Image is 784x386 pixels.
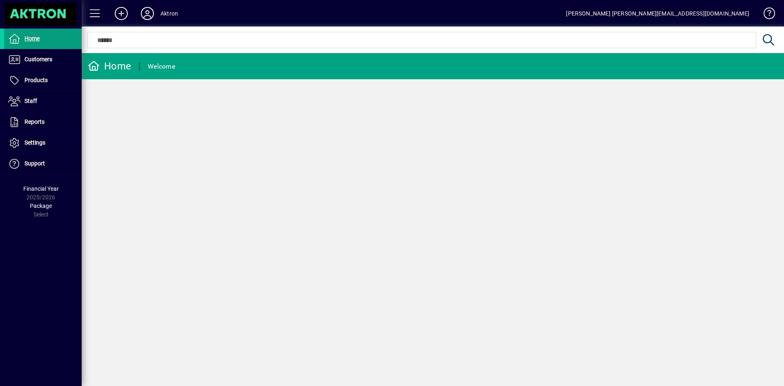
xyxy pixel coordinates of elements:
[24,77,48,83] span: Products
[4,154,82,174] a: Support
[24,118,45,125] span: Reports
[757,2,774,28] a: Knowledge Base
[24,160,45,167] span: Support
[148,60,175,73] div: Welcome
[4,70,82,91] a: Products
[24,56,52,62] span: Customers
[24,139,45,146] span: Settings
[566,7,749,20] div: [PERSON_NAME] [PERSON_NAME][EMAIL_ADDRESS][DOMAIN_NAME]
[108,6,134,21] button: Add
[4,49,82,70] a: Customers
[4,91,82,112] a: Staff
[23,185,59,192] span: Financial Year
[4,112,82,132] a: Reports
[88,60,131,73] div: Home
[24,98,37,104] span: Staff
[160,7,178,20] div: Aktron
[30,203,52,209] span: Package
[134,6,160,21] button: Profile
[24,35,40,42] span: Home
[4,133,82,153] a: Settings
